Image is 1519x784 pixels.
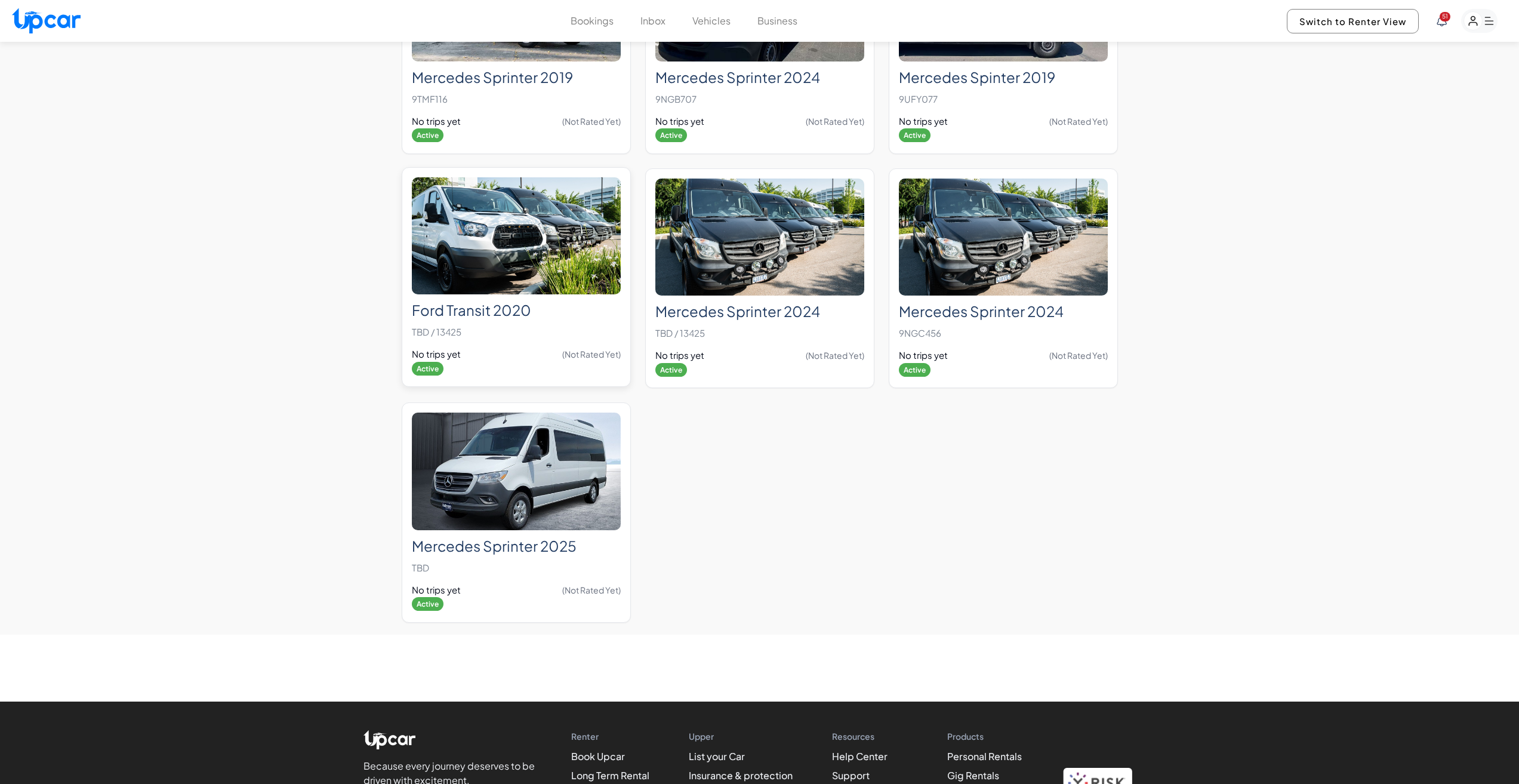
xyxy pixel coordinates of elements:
a: Gig Rentals [947,769,999,782]
span: Active [899,363,930,377]
span: No trips yet [899,349,948,362]
h4: Resources [832,730,908,742]
span: (Not Rated Yet) [562,348,621,360]
a: Book Upcar [571,750,625,763]
img: Upcar Logo [363,730,416,749]
h2: Mercedes Sprinter 2024 [655,69,864,86]
span: No trips yet [412,115,461,128]
p: TBD / 13425 [412,324,621,340]
p: TBD [412,559,621,576]
button: Switch to Renter View [1287,9,1419,33]
img: Mercedes Sprinter 2024 [899,179,1108,296]
img: Mercedes Sprinter 2024 [655,179,864,296]
img: Upcar Logo [12,8,81,33]
a: Support [832,769,870,782]
span: Active [655,128,687,142]
span: (Not Rated Yet) [1049,115,1108,127]
span: No trips yet [655,115,704,128]
a: List your Car [689,750,745,763]
span: (Not Rated Yet) [806,115,864,127]
h2: Mercedes Spinter 2019 [899,69,1108,86]
button: Bookings [571,14,614,28]
h2: Mercedes Sprinter 2025 [412,537,621,555]
span: Active [655,363,687,377]
span: Active [412,362,443,376]
p: 9NGC456 [899,325,1108,342]
h2: Mercedes Sprinter 2024 [899,303,1108,320]
span: No trips yet [412,348,461,361]
span: No trips yet [899,115,948,128]
h2: Ford Transit 2020 [412,302,621,319]
a: Insurance & protection [689,769,793,782]
span: (Not Rated Yet) [562,115,621,127]
p: 9NGB707 [655,91,864,107]
a: Long Term Rental [571,769,649,782]
img: Ford Transit 2020 [412,177,621,295]
span: (Not Rated Yet) [806,349,864,361]
h4: Products [947,730,1022,742]
h4: Renter [571,730,649,742]
span: You have new notifications [1440,12,1450,21]
h2: Mercedes Sprinter 2019 [412,69,621,86]
span: (Not Rated Yet) [562,584,621,596]
span: Active [412,597,443,611]
h4: Upper [689,730,793,742]
button: Vehicles [692,14,731,28]
h2: Mercedes Sprinter 2024 [655,303,864,320]
p: 9UFY077 [899,91,1108,107]
img: Mercedes Sprinter 2025 [412,413,621,530]
span: No trips yet [412,583,461,597]
span: Active [412,128,443,142]
p: TBD / 13425 [655,325,864,342]
span: (Not Rated Yet) [1049,349,1108,361]
span: No trips yet [655,349,704,362]
span: Active [899,128,930,142]
button: Business [757,14,797,28]
a: Personal Rentals [947,750,1022,763]
p: 9TMF116 [412,91,621,107]
button: Inbox [640,14,665,28]
a: Help Center [832,750,888,763]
